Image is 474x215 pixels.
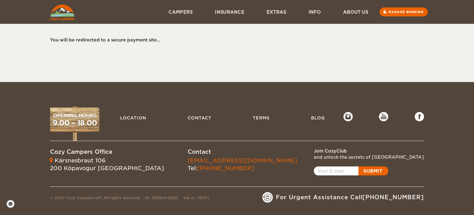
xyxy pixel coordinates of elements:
[50,157,164,172] div: Kársnesbraut 106 200 Kópavogur [GEOGRAPHIC_DATA]
[308,112,328,124] a: Blog
[50,195,209,203] div: © 2023 Cozy Campers ehf. All rights reserved Kt. 550514-0520 Vsk nr. 118741
[188,148,297,156] div: Contact
[314,148,424,154] div: Join CozyClub
[314,166,388,175] a: Open popup
[197,165,254,171] a: [PHONE_NUMBER]
[50,37,418,43] div: You will be redirected to a secure payment site...
[250,112,273,124] a: Terms
[188,157,297,164] a: [EMAIL_ADDRESS][DOMAIN_NAME]
[380,7,428,16] a: Manage booking
[276,193,424,201] span: For Urgent Assistance Call
[50,148,164,156] div: Cozy Campers Office
[50,5,74,20] img: Cozy Campers
[185,112,214,124] a: Contact
[188,157,297,172] div: Tel:
[117,112,149,124] a: Location
[362,194,424,200] a: [PHONE_NUMBER]
[6,200,19,208] a: Cookie settings
[314,154,424,160] div: and unlock the secrets of [GEOGRAPHIC_DATA]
